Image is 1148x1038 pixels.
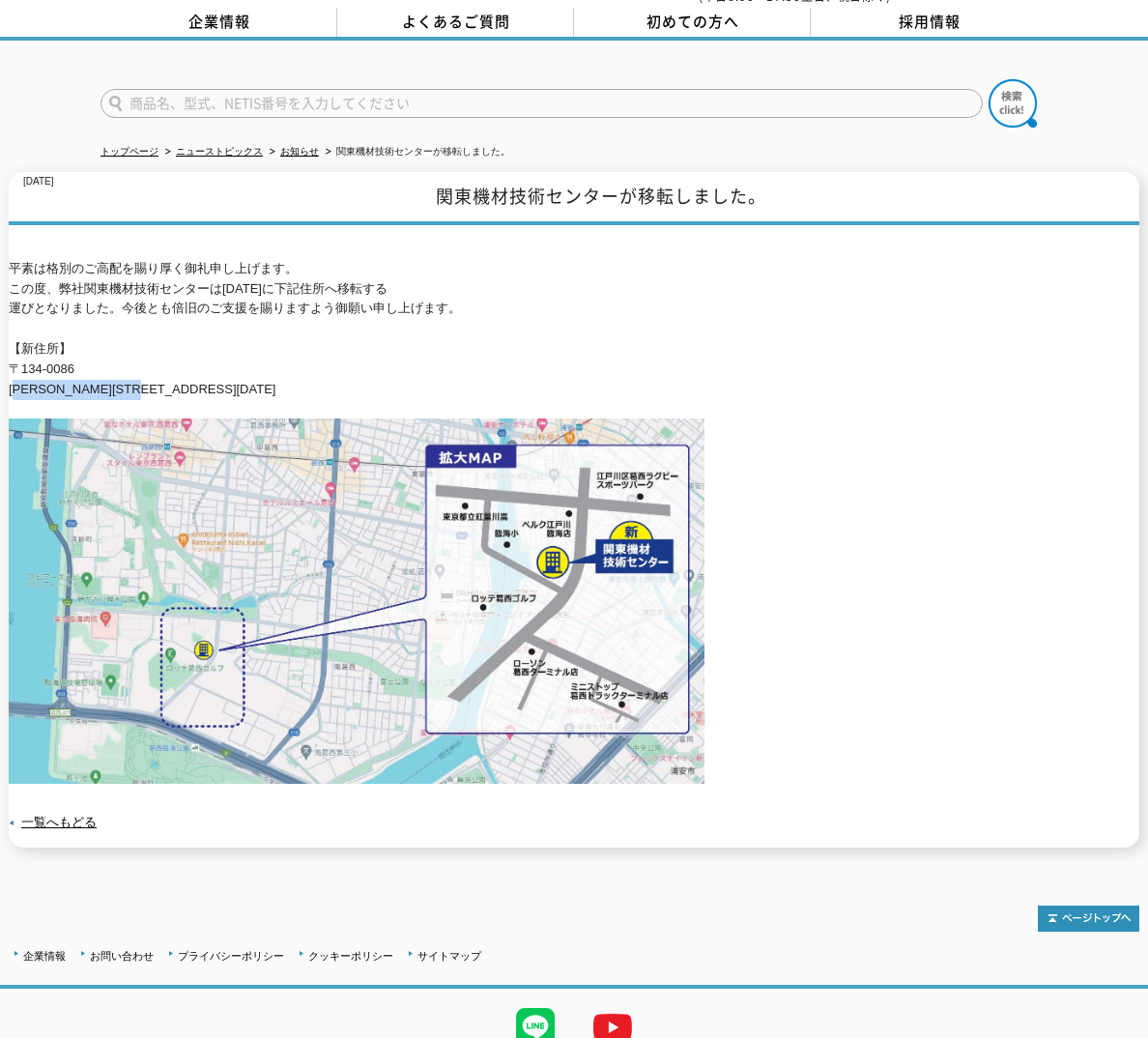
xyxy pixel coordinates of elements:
[989,79,1037,128] img: btn_search.png
[646,11,739,32] span: 初めての方へ
[23,950,66,962] a: 企業情報
[337,8,574,37] a: よくあるご質問
[100,8,337,37] a: 企業情報
[417,950,481,962] a: サイトマップ
[21,815,97,829] a: 一覧へもどる
[9,259,1139,400] p: 平素は格別のご高配を賜り厚く御礼申し上げます。 この度、弊社関東機材技術センターは[DATE]に下記住所へ移転する 運びとなりました。今後とも倍旧のご支援を賜りますよう御願い申し上げます。 【新...
[23,172,53,192] p: [DATE]
[322,142,510,162] li: 関東機材技術センターが移転しました。
[176,146,263,157] a: ニューストピックス
[811,8,1048,37] a: 採用情報
[574,8,811,37] a: 初めての方へ
[280,146,319,157] a: お知らせ
[308,950,393,962] a: クッキーポリシー
[1038,906,1139,932] img: トップページへ
[9,172,1139,225] h1: 関東機材技術センターが移転しました。
[90,950,154,962] a: お問い合わせ
[100,89,983,118] input: 商品名、型式、NETIS番号を入力してください
[178,950,284,962] a: プライバシーポリシー
[100,146,158,157] a: トップページ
